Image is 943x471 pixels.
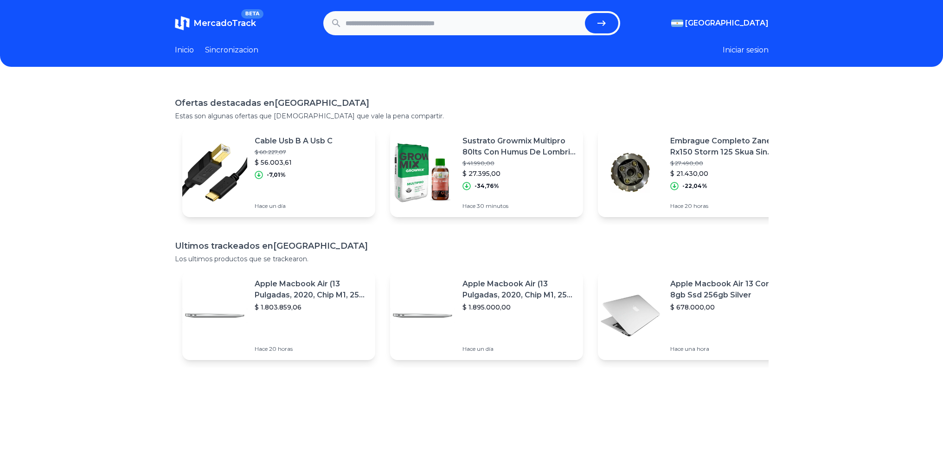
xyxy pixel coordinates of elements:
[390,128,583,217] a: Featured imageSustrato Growmix Multipro 80lts Con Humus De Lombriz 250cc$ 41.990,00$ 27.395,00-34...
[462,160,576,167] p: $ 41.990,00
[390,283,455,348] img: Featured image
[255,135,333,147] p: Cable Usb B A Usb C
[175,239,769,252] h1: Ultimos trackeados en [GEOGRAPHIC_DATA]
[598,283,663,348] img: Featured image
[670,160,783,167] p: $ 27.490,00
[175,254,769,264] p: Los ultimos productos que se trackearon.
[255,278,368,301] p: Apple Macbook Air (13 Pulgadas, 2020, Chip M1, 256 Gb De Ssd, 8 Gb De Ram) - Plata
[670,202,783,210] p: Hace 20 horas
[205,45,258,56] a: Sincronizacion
[670,345,783,353] p: Hace una hora
[462,202,576,210] p: Hace 30 minutos
[255,345,368,353] p: Hace 20 horas
[670,169,783,178] p: $ 21.430,00
[267,171,286,179] p: -7,01%
[685,18,769,29] span: [GEOGRAPHIC_DATA]
[598,128,791,217] a: Featured imageEmbrague Completo Zanella Rx150 Storm 125 Skua Sin Canasta$ 27.490,00$ 21.430,00-22...
[175,111,769,121] p: Estas son algunas ofertas que [DEMOGRAPHIC_DATA] que vale la pena compartir.
[462,303,576,312] p: $ 1.895.000,00
[682,182,707,190] p: -22,04%
[255,158,333,167] p: $ 56.003,61
[670,135,783,158] p: Embrague Completo Zanella Rx150 Storm 125 Skua Sin Canasta
[390,140,455,205] img: Featured image
[598,140,663,205] img: Featured image
[182,283,247,348] img: Featured image
[255,202,333,210] p: Hace un día
[175,16,256,31] a: MercadoTrackBETA
[182,140,247,205] img: Featured image
[255,148,333,156] p: $ 60.227,07
[241,9,263,19] span: BETA
[723,45,769,56] button: Iniciar sesion
[671,19,683,27] img: Argentina
[175,97,769,110] h1: Ofertas destacadas en [GEOGRAPHIC_DATA]
[598,271,791,360] a: Featured imageApple Macbook Air 13 Core I5 8gb Ssd 256gb Silver$ 678.000,00Hace una hora
[193,18,256,28] span: MercadoTrack
[182,271,375,360] a: Featured imageApple Macbook Air (13 Pulgadas, 2020, Chip M1, 256 Gb De Ssd, 8 Gb De Ram) - Plata$...
[462,169,576,178] p: $ 27.395,00
[182,128,375,217] a: Featured imageCable Usb B A Usb C$ 60.227,07$ 56.003,61-7,01%Hace un día
[462,345,576,353] p: Hace un día
[255,303,368,312] p: $ 1.803.859,06
[670,303,783,312] p: $ 678.000,00
[475,182,499,190] p: -34,76%
[462,278,576,301] p: Apple Macbook Air (13 Pulgadas, 2020, Chip M1, 256 Gb De Ssd, 8 Gb De Ram) - Plata
[670,278,783,301] p: Apple Macbook Air 13 Core I5 8gb Ssd 256gb Silver
[175,16,190,31] img: MercadoTrack
[671,18,769,29] button: [GEOGRAPHIC_DATA]
[462,135,576,158] p: Sustrato Growmix Multipro 80lts Con Humus De Lombriz 250cc
[390,271,583,360] a: Featured imageApple Macbook Air (13 Pulgadas, 2020, Chip M1, 256 Gb De Ssd, 8 Gb De Ram) - Plata$...
[175,45,194,56] a: Inicio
